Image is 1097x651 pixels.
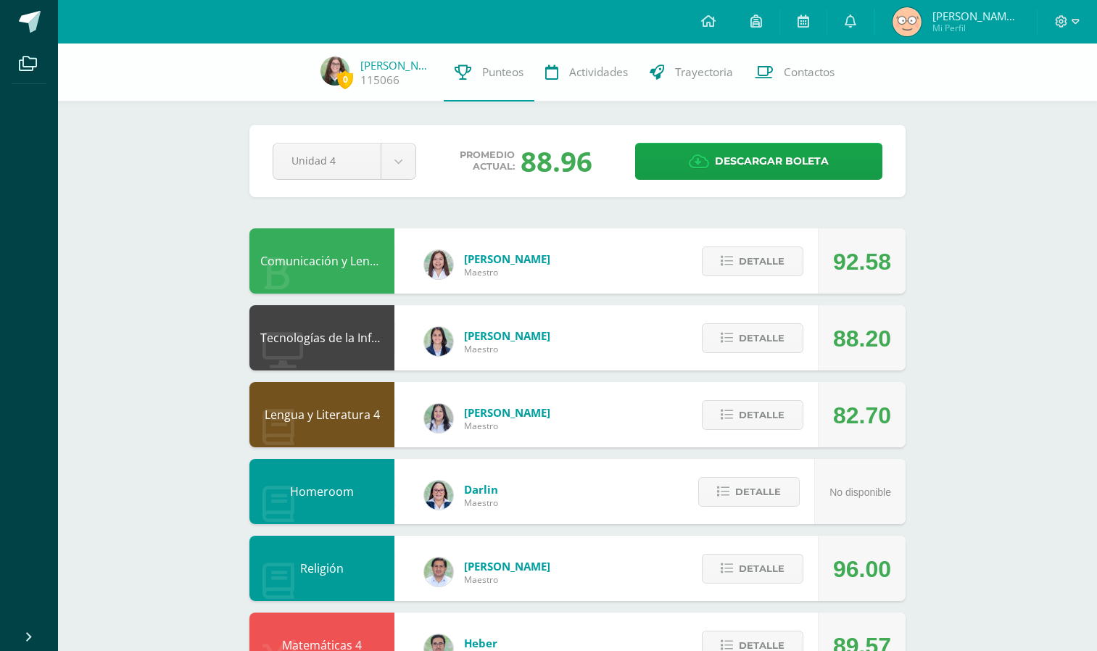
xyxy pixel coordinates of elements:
[360,58,433,72] a: [PERSON_NAME]
[464,559,550,573] span: [PERSON_NAME]
[460,149,515,173] span: Promedio actual:
[464,573,550,586] span: Maestro
[739,248,785,275] span: Detalle
[424,481,453,510] img: 571966f00f586896050bf2f129d9ef0a.png
[702,554,803,584] button: Detalle
[464,328,550,343] span: [PERSON_NAME]
[464,405,550,420] span: [PERSON_NAME]
[464,252,550,266] span: [PERSON_NAME]
[698,477,800,507] button: Detalle
[893,7,922,36] img: 6366ed5ed987100471695a0532754633.png
[702,246,803,276] button: Detalle
[715,144,829,179] span: Descargar boleta
[833,229,891,294] div: 92.58
[464,420,550,432] span: Maestro
[424,404,453,433] img: df6a3bad71d85cf97c4a6d1acf904499.png
[291,144,363,178] span: Unidad 4
[739,555,785,582] span: Detalle
[932,9,1019,23] span: [PERSON_NAME] de los Angeles
[424,557,453,586] img: f767cae2d037801592f2ba1a5db71a2a.png
[702,323,803,353] button: Detalle
[337,70,353,88] span: 0
[675,65,733,80] span: Trayectoria
[273,144,415,179] a: Unidad 4
[833,306,891,371] div: 88.20
[739,325,785,352] span: Detalle
[635,143,882,180] a: Descargar boleta
[482,65,523,80] span: Punteos
[829,486,891,498] span: No disponible
[320,57,349,86] img: 7a8bb309cd2690a783a0c444a844ac85.png
[702,400,803,430] button: Detalle
[464,636,498,650] span: Heber
[735,478,781,505] span: Detalle
[464,482,498,497] span: Darlin
[249,228,394,294] div: Comunicación y Lenguaje L3 Inglés 4
[833,383,891,448] div: 82.70
[464,497,498,509] span: Maestro
[744,43,845,101] a: Contactos
[249,459,394,524] div: Homeroom
[932,22,1019,34] span: Mi Perfil
[639,43,744,101] a: Trayectoria
[739,402,785,428] span: Detalle
[464,266,550,278] span: Maestro
[521,142,592,180] div: 88.96
[784,65,835,80] span: Contactos
[534,43,639,101] a: Actividades
[569,65,628,80] span: Actividades
[424,250,453,279] img: acecb51a315cac2de2e3deefdb732c9f.png
[249,536,394,601] div: Religión
[249,305,394,370] div: Tecnologías de la Información y la Comunicación 4
[833,536,891,602] div: 96.00
[464,343,550,355] span: Maestro
[444,43,534,101] a: Punteos
[249,382,394,447] div: Lengua y Literatura 4
[424,327,453,356] img: 7489ccb779e23ff9f2c3e89c21f82ed0.png
[360,72,400,88] a: 115066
